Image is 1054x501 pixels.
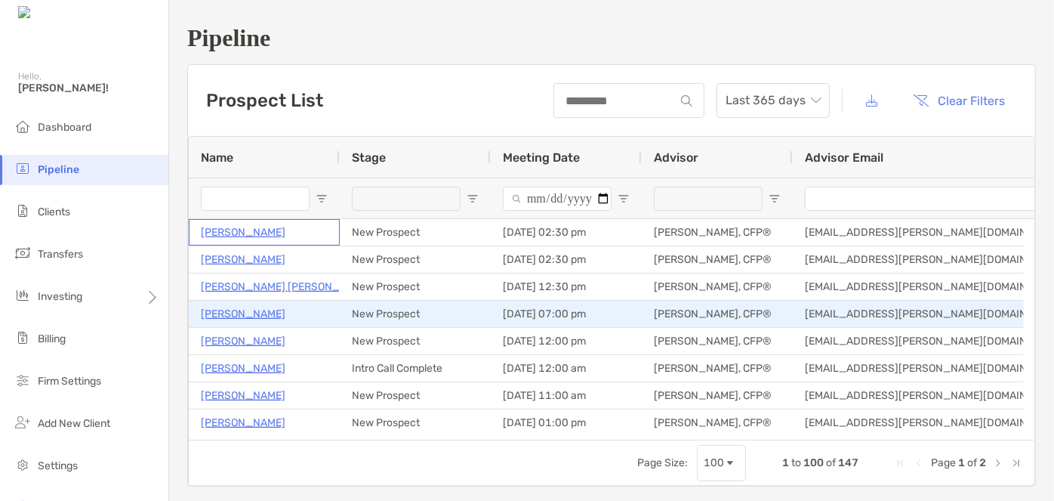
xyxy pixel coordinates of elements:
[352,150,386,165] span: Stage
[14,329,32,347] img: billing icon
[642,355,793,382] div: [PERSON_NAME], CFP®
[491,328,642,354] div: [DATE] 12:00 pm
[340,328,491,354] div: New Prospect
[201,277,372,296] a: [PERSON_NAME] [PERSON_NAME]
[38,417,110,430] span: Add New Client
[503,150,580,165] span: Meeting Date
[14,117,32,135] img: dashboard icon
[992,457,1004,469] div: Next Page
[38,459,78,472] span: Settings
[467,193,479,205] button: Open Filter Menu
[979,456,986,469] span: 2
[340,301,491,327] div: New Prospect
[697,445,746,481] div: Page Size
[491,410,642,436] div: [DATE] 01:00 pm
[201,223,285,242] a: [PERSON_NAME]
[805,150,883,165] span: Advisor Email
[14,371,32,389] img: firm-settings icon
[491,274,642,300] div: [DATE] 12:30 pm
[642,246,793,273] div: [PERSON_NAME], CFP®
[803,456,824,469] span: 100
[14,244,32,262] img: transfers icon
[14,286,32,305] img: investing icon
[967,456,977,469] span: of
[14,159,32,178] img: pipeline icon
[902,84,1017,117] button: Clear Filters
[782,456,789,469] span: 1
[1010,457,1022,469] div: Last Page
[654,150,698,165] span: Advisor
[316,193,328,205] button: Open Filter Menu
[38,375,101,388] span: Firm Settings
[642,219,793,246] div: [PERSON_NAME], CFP®
[895,457,907,469] div: First Page
[201,359,285,378] a: [PERSON_NAME]
[38,248,83,261] span: Transfers
[769,193,781,205] button: Open Filter Menu
[201,250,285,269] a: [PERSON_NAME]
[637,456,688,469] div: Page Size:
[340,410,491,436] div: New Prospect
[491,246,642,273] div: [DATE] 02:30 pm
[491,301,642,327] div: [DATE] 07:00 pm
[14,456,32,474] img: settings icon
[38,332,66,345] span: Billing
[491,382,642,409] div: [DATE] 11:00 am
[642,274,793,300] div: [PERSON_NAME], CFP®
[18,82,159,94] span: [PERSON_NAME]!
[642,328,793,354] div: [PERSON_NAME], CFP®
[38,121,91,134] span: Dashboard
[340,219,491,246] div: New Prospect
[18,6,82,20] img: Zoe Logo
[958,456,965,469] span: 1
[201,413,285,432] a: [PERSON_NAME]
[340,382,491,409] div: New Prospect
[642,382,793,409] div: [PERSON_NAME], CFP®
[503,187,612,211] input: Meeting Date Filter Input
[704,456,724,469] div: 100
[642,301,793,327] div: [PERSON_NAME], CFP®
[726,84,821,117] span: Last 365 days
[201,150,233,165] span: Name
[340,274,491,300] div: New Prospect
[913,457,925,469] div: Previous Page
[206,90,323,111] h3: Prospect List
[340,246,491,273] div: New Prospect
[14,202,32,220] img: clients icon
[791,456,801,469] span: to
[931,456,956,469] span: Page
[491,219,642,246] div: [DATE] 02:30 pm
[201,332,285,351] a: [PERSON_NAME]
[491,355,642,382] div: [DATE] 12:00 am
[201,187,310,211] input: Name Filter Input
[187,24,1036,52] h1: Pipeline
[38,206,70,218] span: Clients
[826,456,836,469] span: of
[838,456,858,469] span: 147
[14,413,32,431] img: add_new_client icon
[38,290,82,303] span: Investing
[340,355,491,382] div: Intro Call Complete
[681,95,692,107] img: input icon
[618,193,630,205] button: Open Filter Menu
[201,305,285,323] a: [PERSON_NAME]
[642,410,793,436] div: [PERSON_NAME], CFP®
[201,386,285,405] a: [PERSON_NAME]
[38,163,79,176] span: Pipeline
